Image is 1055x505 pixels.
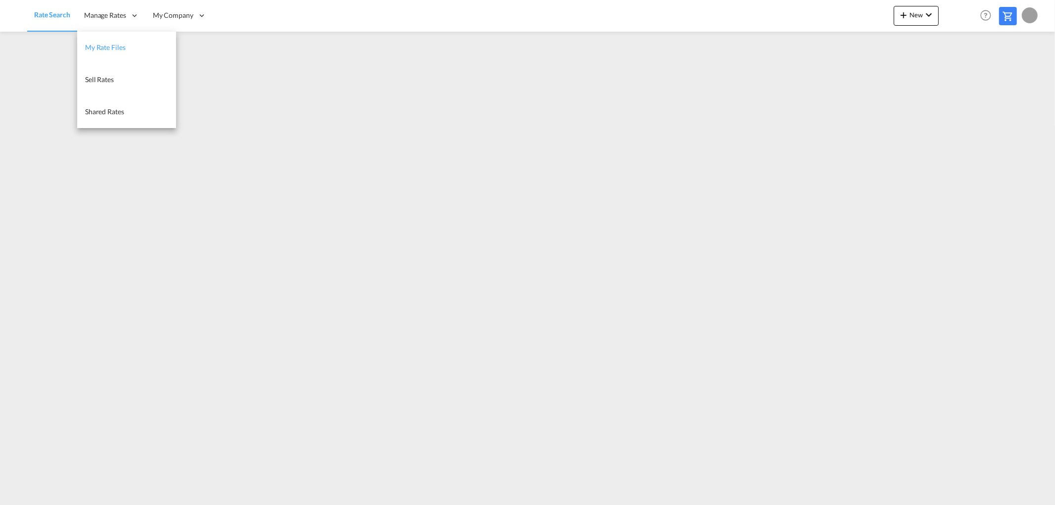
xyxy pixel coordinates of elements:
span: Help [977,7,994,24]
div: Help [977,7,999,25]
span: New [898,11,935,19]
a: Sell Rates [77,64,176,96]
span: Manage Rates [84,10,126,20]
md-icon: icon-plus 400-fg [898,9,910,21]
a: Shared Rates [77,96,176,128]
span: My Rate Files [85,43,126,51]
span: Shared Rates [85,107,124,116]
md-icon: icon-chevron-down [923,9,935,21]
span: Sell Rates [85,75,114,84]
span: My Company [153,10,193,20]
a: My Rate Files [77,32,176,64]
span: Rate Search [34,10,70,19]
button: icon-plus 400-fgNewicon-chevron-down [894,6,939,26]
